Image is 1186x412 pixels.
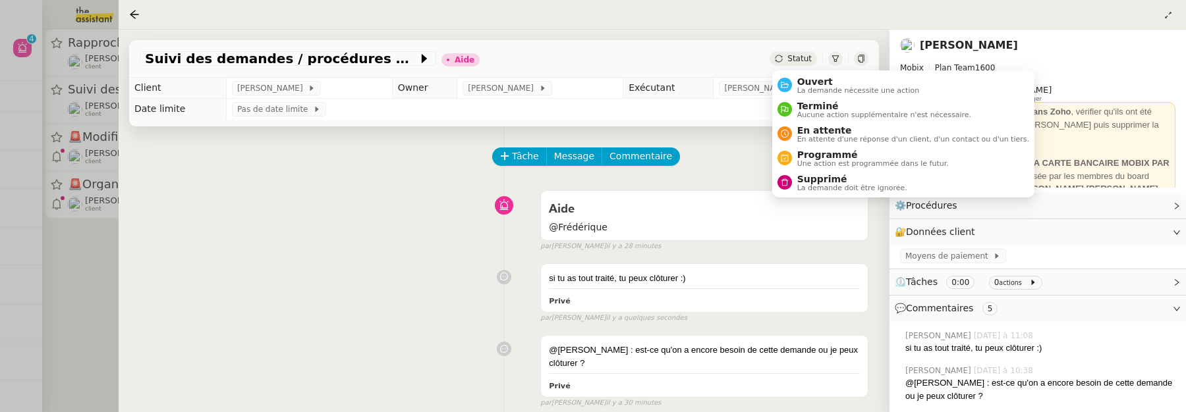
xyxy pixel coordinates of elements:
[797,101,971,111] span: Terminé
[906,276,938,287] span: Tâches
[549,220,860,235] span: @Frédérique
[994,278,1000,287] span: 0
[129,99,226,120] td: Date limite
[540,241,551,252] span: par
[905,105,1170,144] div: , vérifier qu'ils ont été attribués à quelque d'autre de [PERSON_NAME] puis supprimer la demande.
[906,303,973,313] span: Commentaires
[609,149,672,164] span: Commentaire
[145,52,418,65] span: Suivi des demandes / procédures en cours Mobix
[797,76,920,87] span: Ouvert
[1087,184,1158,193] strong: [PERSON_NAME]
[906,226,975,237] span: Données client
[1012,184,1084,193] strong: [PERSON_NAME]
[797,125,1029,136] span: En attente
[797,174,907,184] span: Supprimé
[549,382,570,390] b: Privé
[492,147,547,166] button: Tâche
[540,241,661,252] small: [PERSON_NAME]
[982,302,998,315] nz-tag: 5
[129,78,226,99] td: Client
[905,158,1170,181] strong: 💳 RÈGLE D’UTILISATION DE LA CARTE BANCAIRE MOBIX PAR DEFAUT – CB 0837
[975,63,996,72] span: 1600
[797,149,949,160] span: Programmé
[512,149,539,164] span: Tâche
[787,54,812,63] span: Statut
[549,344,860,369] div: @[PERSON_NAME] : est-ce qu'on a encore besoin de cette demande ou je peux clôturer ?
[889,219,1186,245] div: 🔐Données client
[549,272,860,285] div: si tu as tout traité, tu peux clôturer :)
[974,365,1036,376] span: [DATE] à 10:38
[895,276,1048,287] span: ⏲️
[602,147,680,166] button: Commentaire
[623,78,714,99] td: Exécutant
[549,203,575,215] span: Aide
[889,296,1186,321] div: 💬Commentaires 5
[895,224,980,240] span: 🔐
[797,111,971,118] span: Aucune action supplémentaire n'est nécessaire.
[606,398,662,409] span: il y a 30 minutes
[905,157,1170,221] div: Peut être utilisée par les membres du board MOBIX : , , , ou par les éventuels délégués des perso...
[237,82,308,95] span: [PERSON_NAME]
[895,198,963,213] span: ⚙️
[540,313,687,324] small: [PERSON_NAME]
[946,276,974,289] nz-tag: 0:00
[724,82,795,95] span: [PERSON_NAME]
[906,200,957,211] span: Procédures
[905,365,974,376] span: [PERSON_NAME]
[900,63,924,72] span: Mobix
[999,279,1022,286] small: actions
[797,136,1029,143] span: En attente d'une réponse d'un client, d'un contact ou d'un tiers.
[554,149,594,164] span: Message
[905,330,974,342] span: [PERSON_NAME]
[392,78,457,99] td: Owner
[549,297,570,305] b: Privé
[540,398,551,409] span: par
[889,193,1186,219] div: ⚙️Procédures
[540,398,661,409] small: [PERSON_NAME]
[606,313,687,324] span: il y a quelques secondes
[455,56,474,64] div: Aide
[889,269,1186,295] div: ⏲️Tâches 0:00 0actions
[606,241,662,252] span: il y a 28 minutes
[935,63,975,72] span: Plan Team
[895,303,1003,313] span: 💬
[797,160,949,167] span: Une action est programmée dans le futur.
[905,342,1175,355] div: si tu as tout traité, tu peux clôturer :)
[540,313,551,324] span: par
[900,38,915,53] img: users%2FW4OQjB9BRtYK2an7yusO0WsYLsD3%2Favatar%2F28027066-518b-424c-8476-65f2e549ac29
[905,249,993,263] span: Moyens de paiement
[920,39,1018,51] a: [PERSON_NAME]
[797,184,907,192] span: La demande doit être ignorée.
[974,330,1036,342] span: [DATE] à 11:08
[797,87,920,94] span: La demande nécessite une action
[546,147,602,166] button: Message
[237,103,313,116] span: Pas de date limite
[905,376,1175,402] div: @[PERSON_NAME] : est-ce qu'on a encore besoin de cette demande ou je peux clôturer ?
[468,82,538,95] span: [PERSON_NAME]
